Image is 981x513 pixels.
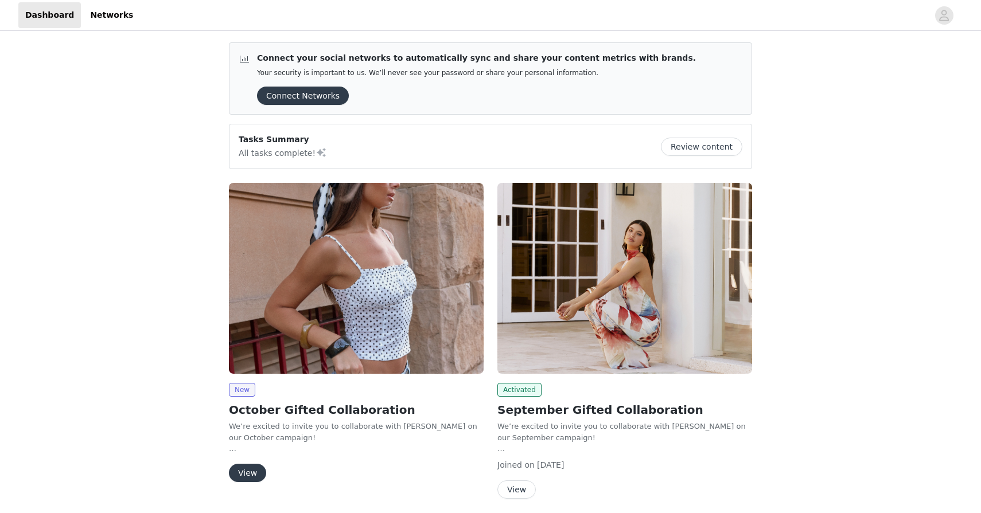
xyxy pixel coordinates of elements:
a: Dashboard [18,2,81,28]
p: Tasks Summary [239,134,327,146]
p: Connect your social networks to automatically sync and share your content metrics with brands. [257,52,696,64]
span: Joined on [497,460,535,469]
h2: September Gifted Collaboration [497,401,752,418]
button: Connect Networks [257,87,349,105]
img: Peppermayo UK [497,183,752,374]
button: View [497,480,536,499]
a: View [229,469,266,477]
button: Review content [661,138,742,156]
span: New [229,383,255,397]
p: We’re excited to invite you to collaborate with [PERSON_NAME] on our September campaign! [497,421,752,443]
p: Your security is important to us. We’ll never see your password or share your personal information. [257,69,696,77]
span: [DATE] [537,460,564,469]
img: Peppermayo UK [229,183,484,374]
div: avatar [939,6,949,25]
h2: October Gifted Collaboration [229,401,484,418]
p: We’re excited to invite you to collaborate with [PERSON_NAME] on our October campaign! [229,421,484,443]
button: View [229,464,266,482]
a: Networks [83,2,140,28]
a: View [497,485,536,494]
p: All tasks complete! [239,146,327,159]
span: Activated [497,383,542,397]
